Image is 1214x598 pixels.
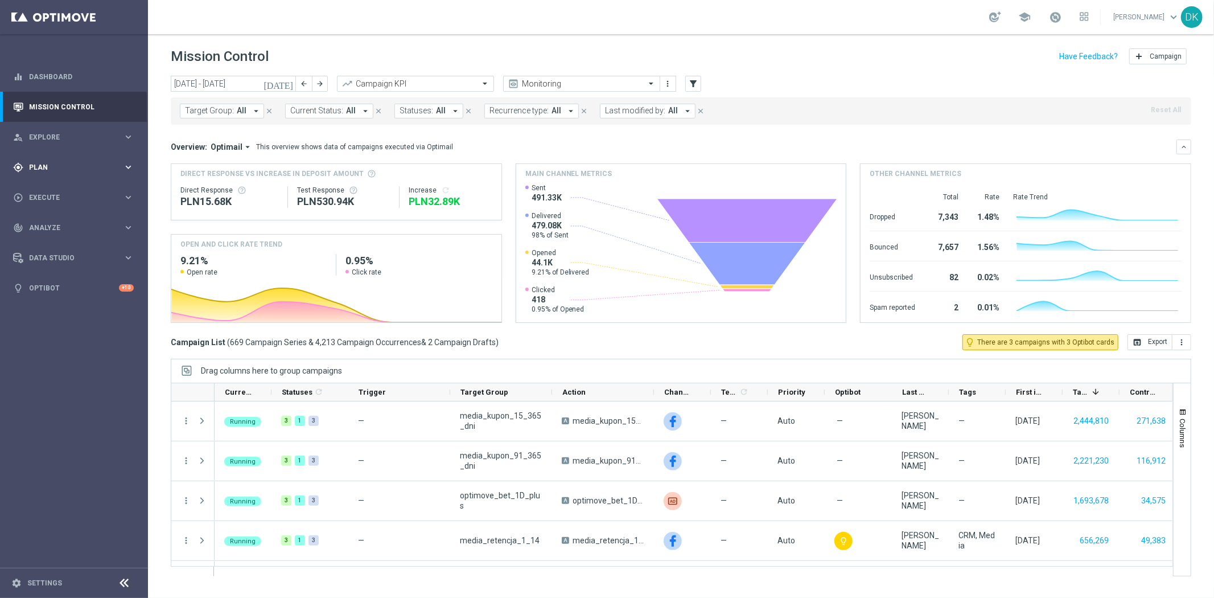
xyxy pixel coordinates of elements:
i: gps_fixed [13,162,23,173]
button: open_in_browser Export [1127,334,1172,350]
div: play_circle_outline Execute keyboard_arrow_right [13,193,134,202]
div: 3 [281,495,291,506]
i: refresh [314,387,323,396]
div: Rate Trend [1013,192,1182,202]
span: media_kupon_15_365_dni [460,411,542,431]
div: Facebook Custom Audience [664,452,682,470]
button: close [579,105,589,117]
span: Clicked [532,285,585,294]
div: 7,657 [929,237,958,255]
span: — [837,495,843,506]
span: optimove_bet_1D_plus [573,495,644,506]
i: open_in_browser [1133,338,1142,347]
span: school [1018,11,1031,23]
h4: Other channel metrics [870,169,961,179]
div: Dropped [870,207,915,225]
span: Templates [721,388,738,396]
span: Trigger [359,388,386,396]
span: Analyze [29,224,123,231]
div: Press SPACE to select this row. [171,481,215,521]
i: arrow_back [300,80,308,88]
button: 49,383 [1140,534,1167,548]
span: Sent [532,183,562,192]
div: Increase [409,186,492,195]
span: Calculate column [312,386,323,398]
i: keyboard_arrow_right [123,162,134,173]
span: 669 Campaign Series & 4,213 Campaign Occurrences [230,337,421,347]
div: 22 Sep 2025, Monday [1015,535,1040,546]
i: more_vert [1177,338,1186,347]
span: Calculate column [738,386,748,398]
span: There are 3 campaigns with 3 Optibot cards [977,337,1114,347]
span: keyboard_arrow_down [1167,11,1180,23]
div: 22 Sep 2025, Monday [1015,456,1040,466]
span: CRM, Media [958,530,996,551]
button: track_changes Analyze keyboard_arrow_right [13,223,134,232]
span: Running [230,458,256,465]
i: more_vert [181,495,191,506]
a: Mission Control [29,92,134,122]
div: 1 [295,535,305,546]
div: PLN15,680 [180,195,278,208]
div: PLN32,890 [409,195,492,208]
div: 1 [295,456,305,466]
div: Data Studio keyboard_arrow_right [13,253,134,263]
span: media_kupon_91_365_dni [573,456,644,466]
span: First in Range [1016,388,1043,396]
i: close [375,107,382,115]
i: lightbulb_outline [839,536,848,546]
span: Auto [777,416,795,425]
span: Targeted Customers [1073,388,1088,396]
span: All [552,106,561,116]
input: Select date range [171,76,296,92]
span: Last modified by: [605,106,665,116]
h3: Campaign List [171,337,499,347]
div: gps_fixed Plan keyboard_arrow_right [13,163,134,172]
div: Bounced [870,237,915,255]
i: keyboard_arrow_right [123,222,134,233]
button: more_vert [181,456,191,466]
span: Optibot [835,388,861,396]
button: 2,444,810 [1072,414,1110,428]
span: Direct Response VS Increase In Deposit Amount [180,169,364,179]
span: Tags [959,388,976,396]
span: Target Group: [185,106,234,116]
i: play_circle_outline [13,192,23,203]
button: Optimail arrow_drop_down [207,142,256,152]
i: trending_up [341,78,353,89]
div: Press SPACE to select this row. [171,521,215,561]
i: more_vert [664,79,673,88]
span: media_retencja_1_14 [460,535,540,546]
span: media_kupon_91_365_dni [460,450,542,471]
div: Plan [13,162,123,173]
div: Criteo [664,492,682,510]
div: lightbulb Optibot +10 [13,284,134,293]
h2: 9.21% [180,254,327,268]
div: DK [1181,6,1203,28]
span: A [562,417,569,424]
span: — [837,456,843,466]
span: Open rate [187,268,217,277]
span: Data Studio [29,255,123,261]
i: preview [508,78,519,89]
button: close [696,105,706,117]
i: person_search [13,132,23,142]
a: [PERSON_NAME]keyboard_arrow_down [1112,9,1181,26]
button: 1,693,678 [1072,494,1110,508]
i: arrow_drop_down [251,106,261,116]
span: A [562,457,569,464]
span: — [358,416,364,425]
span: Statuses [282,388,312,396]
div: equalizer Dashboard [13,72,134,81]
h2: 0.95% [345,254,492,268]
span: — [358,456,364,465]
div: 1 [295,495,305,506]
span: Opened [532,248,590,257]
div: Press SPACE to select this row. [215,521,1176,561]
span: Current Status: [290,106,343,116]
span: All [436,106,446,116]
div: Krystian Potoczny [902,490,939,511]
span: Explore [29,134,123,141]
